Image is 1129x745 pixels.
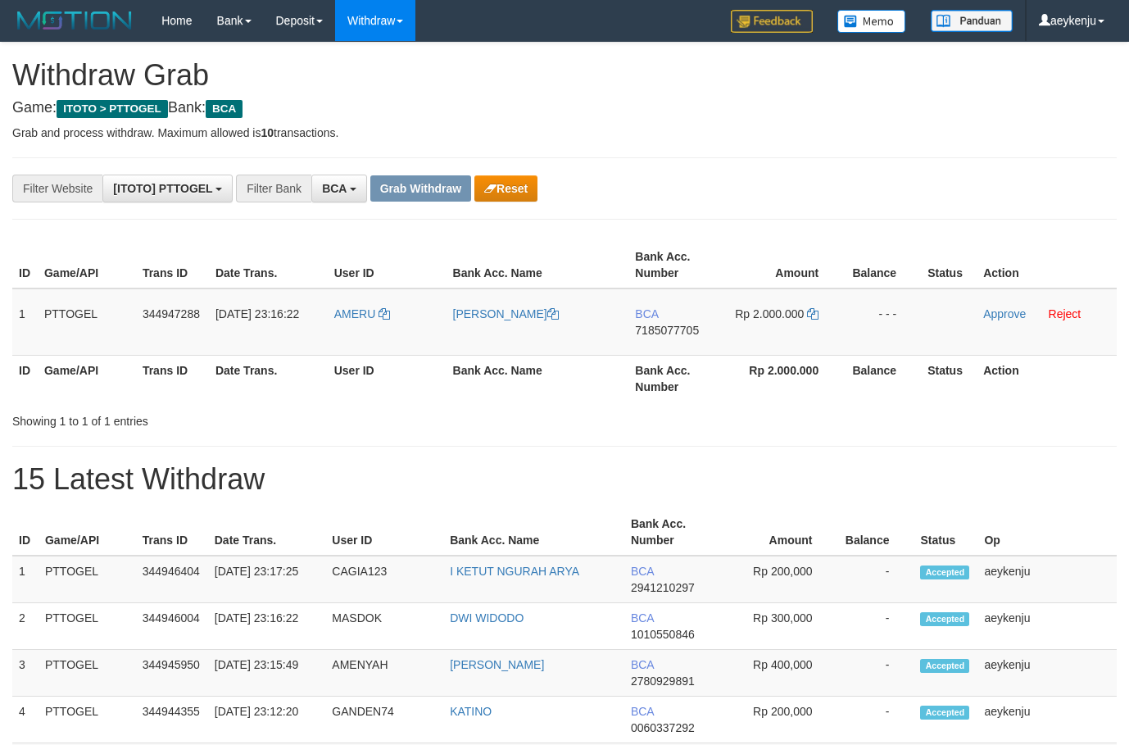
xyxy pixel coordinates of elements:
td: PTTOGEL [39,603,136,650]
span: 344947288 [143,307,200,320]
a: Reject [1049,307,1081,320]
span: BCA [631,565,654,578]
th: Action [977,242,1117,288]
td: [DATE] 23:16:22 [208,603,326,650]
th: ID [12,355,38,402]
th: Date Trans. [208,509,326,556]
td: [DATE] 23:15:49 [208,650,326,697]
td: Rp 200,000 [722,697,837,743]
th: Game/API [39,509,136,556]
th: User ID [325,509,443,556]
th: Bank Acc. Number [628,355,727,402]
td: aeykenju [977,697,1117,743]
td: 3 [12,650,39,697]
td: CAGIA123 [325,556,443,603]
td: GANDEN74 [325,697,443,743]
th: Action [977,355,1117,402]
th: User ID [328,355,447,402]
span: Copy 2780929891 to clipboard [631,675,695,688]
span: Copy 7185077705 to clipboard [635,324,699,337]
th: Date Trans. [209,355,328,402]
a: Copy 2000000 to clipboard [807,307,818,320]
td: PTTOGEL [39,650,136,697]
td: aeykenju [977,650,1117,697]
span: Rp 2.000.000 [735,307,804,320]
td: - [837,697,914,743]
td: - [837,556,914,603]
span: BCA [631,611,654,625]
button: Reset [474,175,537,202]
div: Filter Bank [236,175,311,202]
td: aeykenju [977,556,1117,603]
th: Game/API [38,355,136,402]
p: Grab and process withdraw. Maximum allowed is transactions. [12,125,1117,141]
img: panduan.png [931,10,1013,32]
td: 1 [12,556,39,603]
th: Status [921,242,977,288]
td: Rp 200,000 [722,556,837,603]
th: Date Trans. [209,242,328,288]
th: ID [12,509,39,556]
th: User ID [328,242,447,288]
span: Accepted [920,659,969,673]
button: [ITOTO] PTTOGEL [102,175,233,202]
a: I KETUT NGURAH ARYA [450,565,579,578]
span: BCA [635,307,658,320]
th: Bank Acc. Name [443,509,624,556]
span: BCA [631,705,654,718]
td: - - - [843,288,921,356]
td: PTTOGEL [39,697,136,743]
th: Status [914,509,977,556]
td: PTTOGEL [39,556,136,603]
th: ID [12,242,38,288]
th: Balance [843,242,921,288]
span: Accepted [920,566,969,579]
a: AMERU [334,307,390,320]
th: Trans ID [136,509,208,556]
img: Button%20Memo.svg [837,10,906,33]
th: Amount [727,242,843,288]
th: Bank Acc. Name [447,242,629,288]
td: 344944355 [136,697,208,743]
span: ITOTO > PTTOGEL [57,100,168,118]
th: Trans ID [136,242,209,288]
span: BCA [631,658,654,671]
th: Status [921,355,977,402]
td: 4 [12,697,39,743]
span: [DATE] 23:16:22 [215,307,299,320]
th: Balance [843,355,921,402]
span: Accepted [920,706,969,720]
th: Bank Acc. Number [628,242,727,288]
h1: 15 Latest Withdraw [12,463,1117,496]
button: Grab Withdraw [370,175,471,202]
th: Bank Acc. Name [447,355,629,402]
a: [PERSON_NAME] [450,658,544,671]
td: aeykenju [977,603,1117,650]
div: Filter Website [12,175,102,202]
th: Rp 2.000.000 [727,355,843,402]
td: Rp 300,000 [722,603,837,650]
a: [PERSON_NAME] [453,307,559,320]
th: Trans ID [136,355,209,402]
td: AMENYAH [325,650,443,697]
td: 2 [12,603,39,650]
td: PTTOGEL [38,288,136,356]
span: Copy 0060337292 to clipboard [631,721,695,734]
th: Game/API [38,242,136,288]
div: Showing 1 to 1 of 1 entries [12,407,458,429]
th: Op [977,509,1117,556]
a: DWI WIDODO [450,611,524,625]
h1: Withdraw Grab [12,59,1117,92]
span: Accepted [920,612,969,626]
span: BCA [322,182,347,195]
td: [DATE] 23:17:25 [208,556,326,603]
td: - [837,650,914,697]
button: BCA [311,175,367,202]
td: MASDOK [325,603,443,650]
a: Approve [983,307,1026,320]
img: MOTION_logo.png [12,8,137,33]
span: BCA [206,100,243,118]
a: KATINO [450,705,492,718]
th: Balance [837,509,914,556]
th: Amount [722,509,837,556]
